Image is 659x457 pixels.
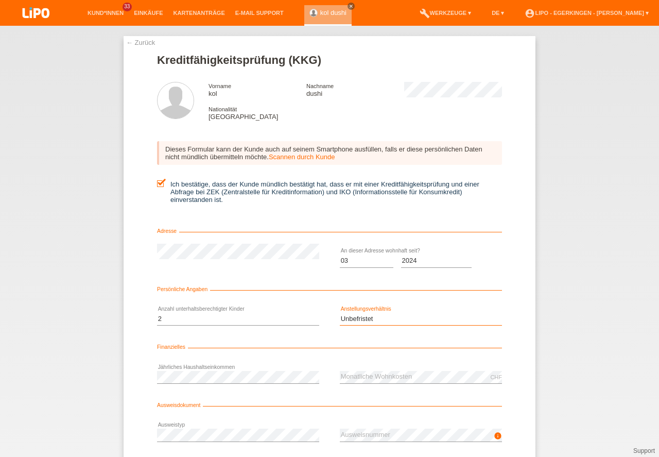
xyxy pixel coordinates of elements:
a: DE ▾ [487,10,509,16]
a: ← Zurück [126,39,155,46]
span: Vorname [209,83,231,89]
a: account_circleLIPO - Egerkingen - [PERSON_NAME] ▾ [519,10,654,16]
div: Dieses Formular kann der Kunde auch auf seinem Smartphone ausfüllen, falls er diese persönlichen ... [157,141,502,165]
a: Einkäufe [129,10,168,16]
div: [GEOGRAPHIC_DATA] [209,105,306,121]
a: buildWerkzeuge ▾ [414,10,477,16]
a: close [348,3,355,10]
label: Ich bestätige, dass der Kunde mündlich bestätigt hat, dass er mit einer Kreditfähigkeitsprüfung u... [157,180,502,204]
span: Adresse [157,228,179,234]
span: Finanzielles [157,344,188,350]
a: Kartenanträge [168,10,230,16]
div: kol [209,82,306,97]
a: kol dushi [320,9,346,16]
span: Ausweisdokument [157,402,203,408]
a: Scannen durch Kunde [269,153,335,161]
div: dushi [306,82,404,97]
span: 33 [123,3,132,11]
i: account_circle [525,8,535,19]
div: CHF [490,374,502,380]
span: Persönliche Angaben [157,286,210,292]
i: build [420,8,430,19]
i: close [349,4,354,9]
a: E-Mail Support [230,10,289,16]
i: info [494,432,502,440]
a: Kund*innen [82,10,129,16]
a: info [494,435,502,441]
h1: Kreditfähigkeitsprüfung (KKG) [157,54,502,66]
a: Support [633,447,655,454]
span: Nationalität [209,106,237,112]
span: Nachname [306,83,334,89]
a: LIPO pay [10,21,62,29]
